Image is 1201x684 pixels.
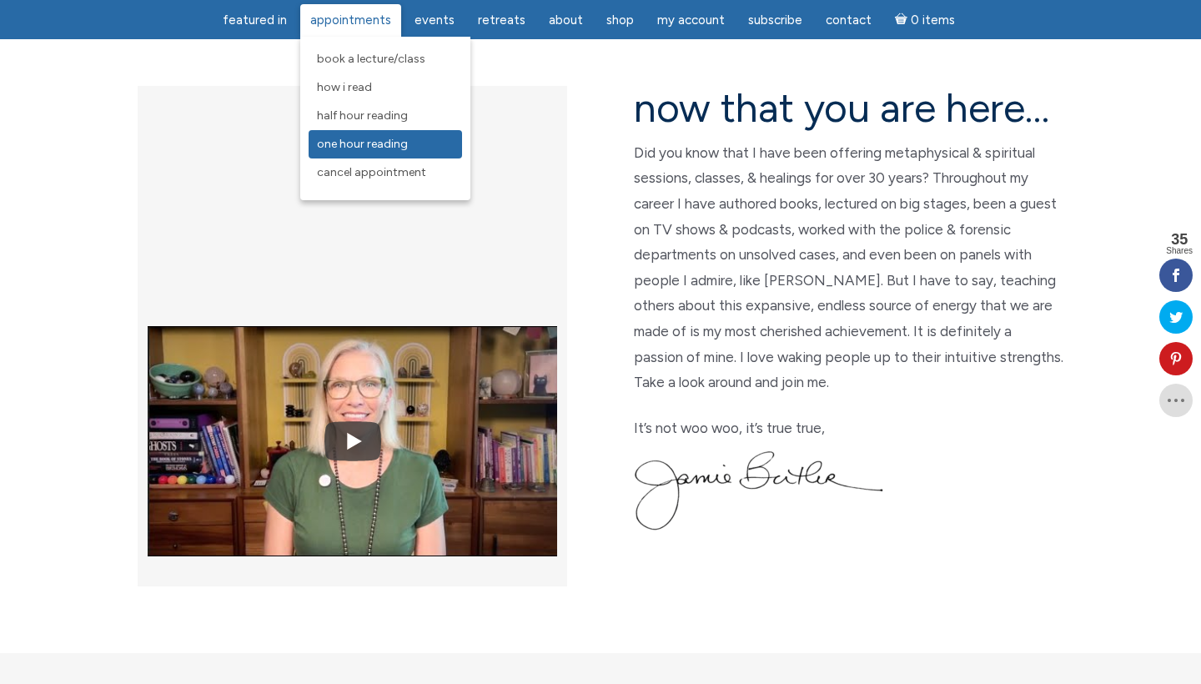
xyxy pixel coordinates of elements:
[1166,247,1193,255] span: Shares
[213,4,297,37] a: featured in
[748,13,802,28] span: Subscribe
[317,52,425,66] span: Book a Lecture/Class
[816,4,882,37] a: Contact
[647,4,735,37] a: My Account
[738,4,812,37] a: Subscribe
[300,4,401,37] a: Appointments
[317,108,408,123] span: Half Hour Reading
[468,4,535,37] a: Retreats
[911,14,955,27] span: 0 items
[634,415,1063,441] p: It’s not woo woo, it’s true true,
[317,165,426,179] span: Cancel Appointment
[415,13,455,28] span: Events
[895,13,911,28] i: Cart
[549,13,583,28] span: About
[826,13,872,28] span: Contact
[885,3,965,37] a: Cart0 items
[309,102,462,130] a: Half Hour Reading
[657,13,725,28] span: My Account
[606,13,634,28] span: Shop
[223,13,287,28] span: featured in
[317,137,408,151] span: One Hour Reading
[1166,232,1193,247] span: 35
[405,4,465,37] a: Events
[634,140,1063,395] p: Did you know that I have been offering metaphysical & spiritual sessions, classes, & healings for...
[309,158,462,187] a: Cancel Appointment
[309,73,462,102] a: How I Read
[539,4,593,37] a: About
[309,130,462,158] a: One Hour Reading
[478,13,525,28] span: Retreats
[309,45,462,73] a: Book a Lecture/Class
[148,288,557,595] img: YouTube video
[317,80,372,94] span: How I Read
[634,86,1063,130] h2: now that you are here…
[310,13,391,28] span: Appointments
[596,4,644,37] a: Shop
